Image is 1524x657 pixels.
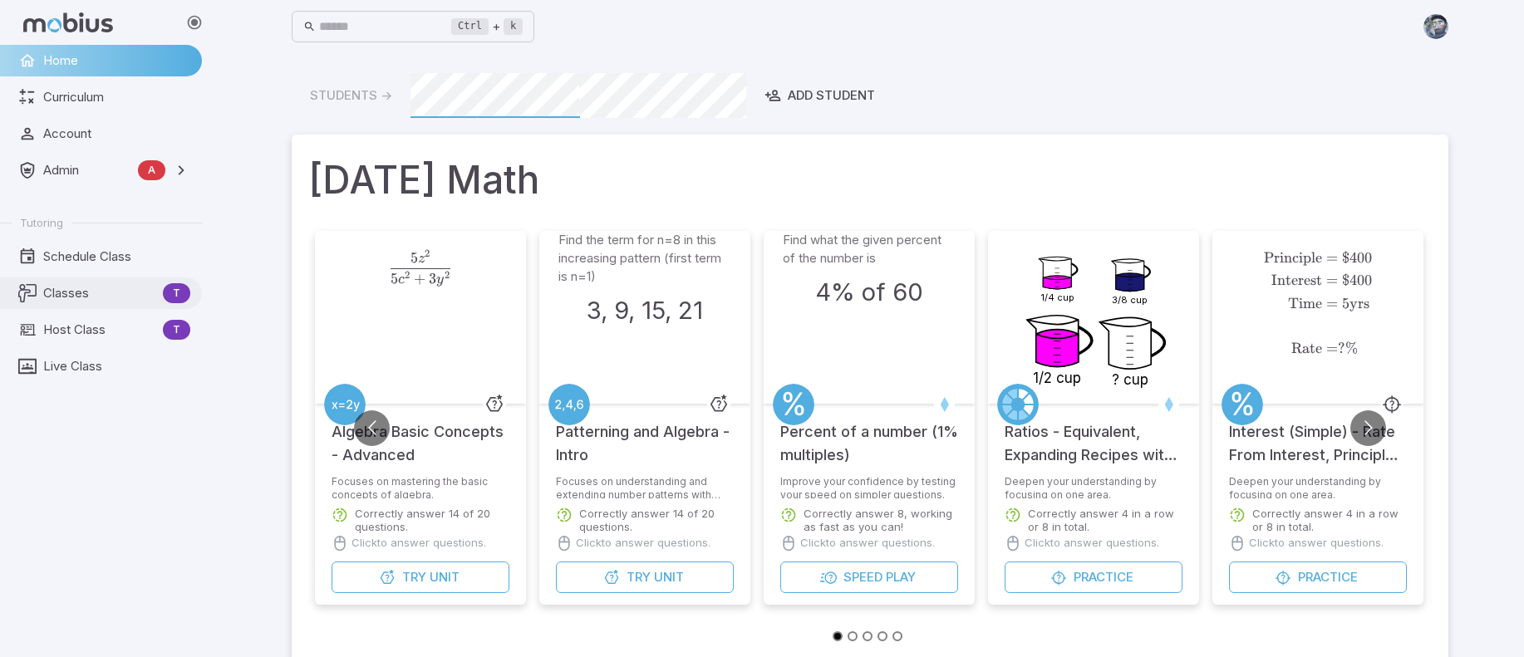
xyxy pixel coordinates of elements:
[1005,475,1182,498] p: Deepen your understanding by focusing on one area.
[43,88,190,106] span: Curriculum
[654,568,684,586] span: Unit
[1326,295,1338,312] span: =
[43,321,156,339] span: Host Class
[332,404,509,467] h5: Algebra Basic Concepts - Advanced
[1112,294,1148,306] text: 3/8 cup
[355,507,509,533] p: Correctly answer 14 of 20 questions.
[1342,272,1372,289] span: $400
[1074,568,1133,586] span: Practice
[1252,507,1407,533] p: Correctly answer 4 in a row or 8 in total.
[1229,475,1407,498] p: Deepen your understanding by focusing on one area.
[1112,371,1148,388] text: ? cup
[1264,249,1322,267] span: Principle
[804,507,958,533] p: Correctly answer 8, working as fast as you can!
[1005,561,1182,593] button: Practice
[352,535,486,552] p: Click to answer questions.
[997,384,1039,425] a: Rates/Ratios
[1372,250,1374,311] span: ​
[163,285,190,302] span: T
[445,269,450,281] span: 2
[815,274,923,311] h3: 4% of 60
[504,18,523,35] kbd: k
[332,561,509,593] button: TryUnit
[764,86,875,105] div: Add Student
[414,270,425,287] span: +
[1222,384,1263,425] a: Percentages
[451,17,523,37] div: +
[163,321,190,338] span: T
[451,18,489,35] kbd: Ctrl
[878,631,887,641] button: Go to slide 4
[1028,507,1182,533] p: Correctly answer 4 in a row or 8 in total.
[20,215,63,230] span: Tutoring
[1350,410,1386,446] button: Go to next slide
[556,561,734,593] button: TryUnit
[783,231,956,267] p: Find what the given percent of the number is
[1249,535,1384,552] p: Click to answer questions.
[1025,535,1159,552] p: Click to answer questions.
[780,475,958,498] p: Improve your confidence by testing your speed on simpler questions.
[1342,295,1349,312] span: 5
[1326,272,1338,289] span: =
[548,384,590,425] a: Patterning
[863,631,873,641] button: Go to slide 3
[886,568,916,586] span: Play
[1229,561,1407,593] button: Practice
[780,404,958,467] h5: Percent of a number (1% multiples)
[425,248,430,259] span: 2
[332,475,509,498] p: Focuses on mastering the basic concepts of algebra.
[43,51,190,70] span: Home
[43,248,190,266] span: Schedule Class
[579,507,734,533] p: Correctly answer 14 of 20 questions.
[843,568,882,586] span: Speed
[627,568,651,586] span: Try
[800,535,935,552] p: Click to answer questions.
[1298,568,1358,586] span: Practice
[1423,14,1448,39] img: andrew.jpg
[1005,404,1182,467] h5: Ratios - Equivalent, Expanding Recipes with Integer Multiples - Fractions
[773,384,814,425] a: Percentages
[418,252,425,266] span: z
[833,631,843,641] button: Go to slide 1
[43,125,190,143] span: Account
[43,357,190,375] span: Live Class
[1342,249,1372,267] span: $400
[1326,249,1338,267] span: =
[848,631,858,641] button: Go to slide 2
[1040,292,1074,303] text: 1/4 cup
[780,561,958,593] button: SpeedPlay
[308,151,1432,208] h1: [DATE] Math
[1033,370,1081,386] text: 1/2 cup
[576,535,710,552] p: Click to answer questions.
[1288,295,1322,312] span: Time
[558,231,731,286] p: Find the term for n=8 in this increasing pattern (first term is n=1)
[324,384,366,425] a: Algebra
[450,250,452,272] span: ​
[1271,272,1322,289] span: Interest
[410,249,418,267] span: 5
[430,568,460,586] span: Unit
[398,272,405,287] span: c
[405,269,410,281] span: 2
[556,404,734,467] h5: Patterning and Algebra - Intro
[892,631,902,641] button: Go to slide 5
[556,475,734,498] p: Focuses on understanding and extending number patterns with algebra.
[43,284,156,302] span: Classes
[43,161,131,179] span: Admin
[436,272,444,287] span: y
[391,270,398,287] span: 5
[587,292,703,329] h3: 3, 9, 15, 21
[1349,295,1369,312] span: yrs
[138,162,165,179] span: A
[402,568,426,586] span: Try
[354,410,390,446] button: Go to previous slide
[429,270,436,287] span: 3
[1229,404,1407,467] h5: Interest (Simple) - Rate From Interest, Principle, and Time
